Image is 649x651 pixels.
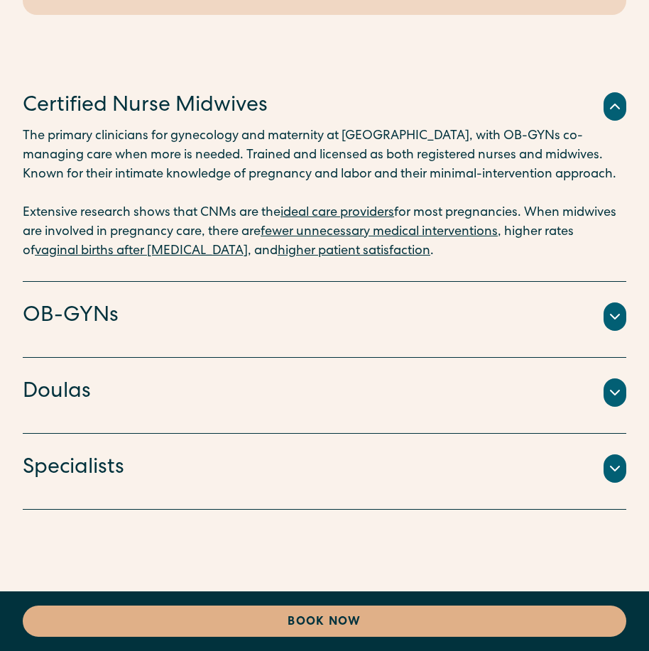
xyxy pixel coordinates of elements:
[261,226,498,239] a: fewer unnecessary medical interventions
[280,207,394,219] a: ideal care providers
[23,92,268,121] h4: Certified Nurse Midwives
[23,378,91,407] h4: Doulas
[23,302,119,332] h4: OB-GYNs
[278,245,430,258] a: higher patient satisfaction
[23,606,626,637] a: Book Now
[23,454,124,483] h4: Specialists
[23,127,626,261] p: The primary clinicians for gynecology and maternity at [GEOGRAPHIC_DATA], with OB-GYNs co-managin...
[35,245,248,258] a: vaginal births after [MEDICAL_DATA]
